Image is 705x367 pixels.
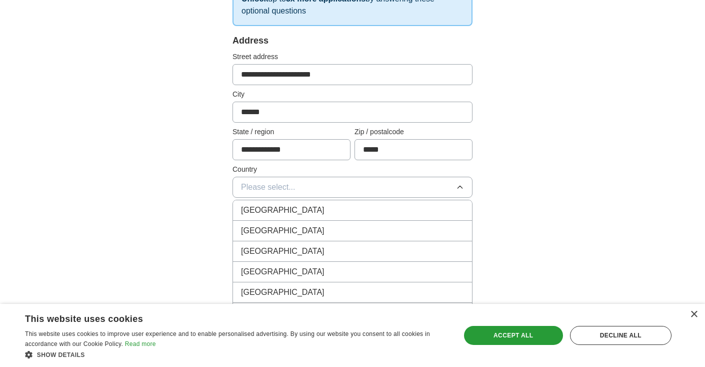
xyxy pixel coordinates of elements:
span: [GEOGRAPHIC_DATA] [241,245,324,257]
div: Close [690,311,697,318]
label: Zip / postalcode [354,127,472,137]
label: State / region [232,127,350,137]
span: [GEOGRAPHIC_DATA] [241,286,324,298]
span: Show details [37,351,85,358]
div: This website uses cookies [25,310,422,325]
span: [GEOGRAPHIC_DATA] [241,225,324,237]
span: [GEOGRAPHIC_DATA] [241,266,324,278]
span: [GEOGRAPHIC_DATA] [241,204,324,216]
div: Show details [25,349,447,359]
div: Address [232,34,472,48]
a: Read more, opens a new window [125,340,156,347]
label: City [232,89,472,100]
span: This website uses cookies to improve user experience and to enable personalised advertising. By u... [25,330,430,347]
button: Please select... [232,177,472,198]
div: Accept all [464,326,563,345]
label: Country [232,164,472,175]
label: Street address [232,52,472,62]
span: Please select... [241,181,295,193]
div: Decline all [570,326,671,345]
